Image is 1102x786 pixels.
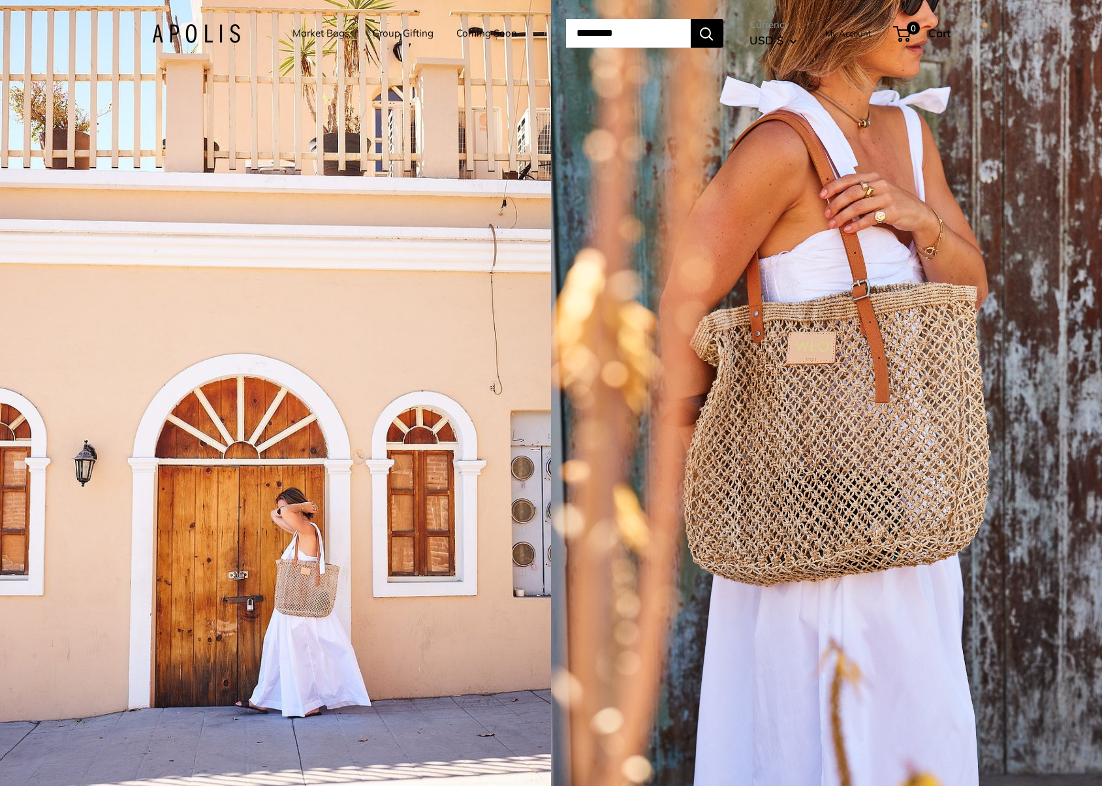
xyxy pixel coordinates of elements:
[456,24,517,42] a: Coming Soon
[894,23,951,44] a: 0 Cart
[691,19,723,48] button: Search
[749,33,783,47] span: USD $
[566,19,691,48] input: Search...
[292,24,349,42] a: Market Bags
[749,30,797,51] button: USD $
[825,25,872,41] a: My Account
[152,24,240,43] img: Apolis
[928,26,951,40] span: Cart
[906,22,919,35] span: 0
[372,24,433,42] a: Group Gifting
[749,16,797,34] span: Currency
